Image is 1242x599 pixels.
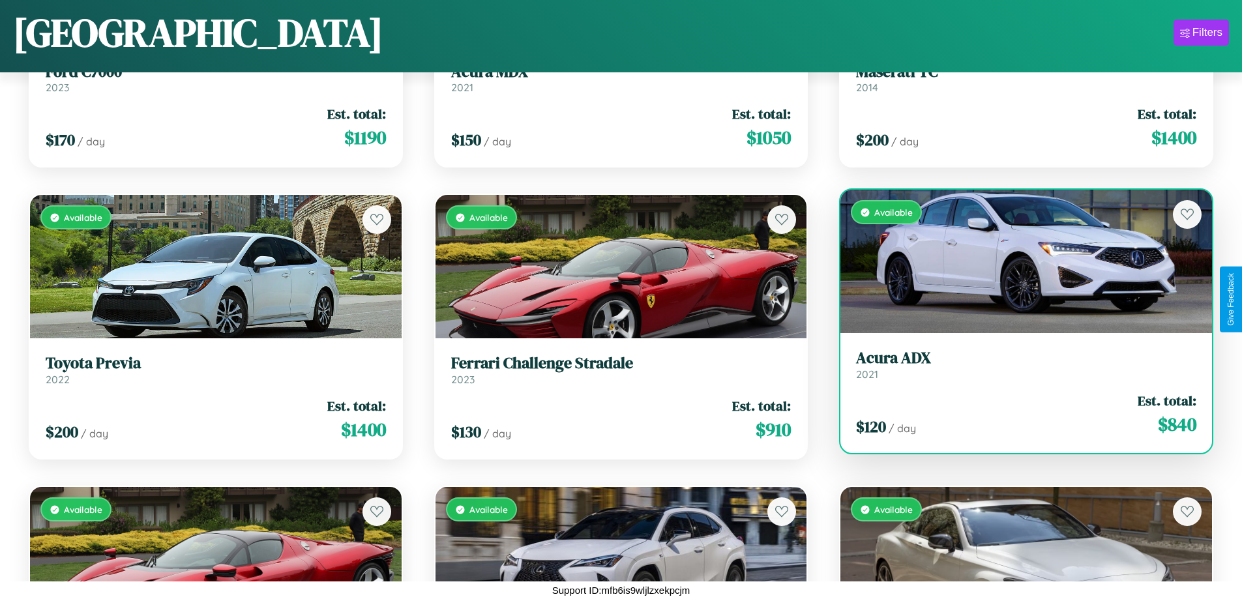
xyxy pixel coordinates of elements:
[856,349,1196,368] h3: Acura ADX
[46,354,386,373] h3: Toyota Previa
[732,396,791,415] span: Est. total:
[344,124,386,151] span: $ 1190
[327,396,386,415] span: Est. total:
[732,104,791,123] span: Est. total:
[451,63,791,95] a: Acura MDX2021
[552,581,690,599] p: Support ID: mfb6is9wljlzxekpcjm
[891,135,919,148] span: / day
[451,354,791,373] h3: Ferrari Challenge Stradale
[856,416,886,437] span: $ 120
[484,135,511,148] span: / day
[451,373,475,386] span: 2023
[1138,391,1196,410] span: Est. total:
[64,212,102,223] span: Available
[46,63,386,95] a: Ford C70002023
[889,422,916,435] span: / day
[856,81,878,94] span: 2014
[46,373,70,386] span: 2022
[856,349,1196,381] a: Acura ADX2021
[46,421,78,443] span: $ 200
[469,212,508,223] span: Available
[451,354,791,386] a: Ferrari Challenge Stradale2023
[856,368,878,381] span: 2021
[1158,411,1196,437] span: $ 840
[451,129,481,151] span: $ 150
[756,416,791,443] span: $ 910
[856,129,889,151] span: $ 200
[46,129,75,151] span: $ 170
[81,427,108,440] span: / day
[469,504,508,515] span: Available
[747,124,791,151] span: $ 1050
[451,421,481,443] span: $ 130
[78,135,105,148] span: / day
[484,427,511,440] span: / day
[341,416,386,443] span: $ 1400
[327,104,386,123] span: Est. total:
[1151,124,1196,151] span: $ 1400
[46,354,386,386] a: Toyota Previa2022
[874,504,913,515] span: Available
[856,63,1196,95] a: Maserati TC2014
[1192,26,1222,39] div: Filters
[13,6,383,59] h1: [GEOGRAPHIC_DATA]
[1138,104,1196,123] span: Est. total:
[64,504,102,515] span: Available
[451,81,473,94] span: 2021
[46,81,69,94] span: 2023
[1174,20,1229,46] button: Filters
[1226,273,1235,326] div: Give Feedback
[874,207,913,218] span: Available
